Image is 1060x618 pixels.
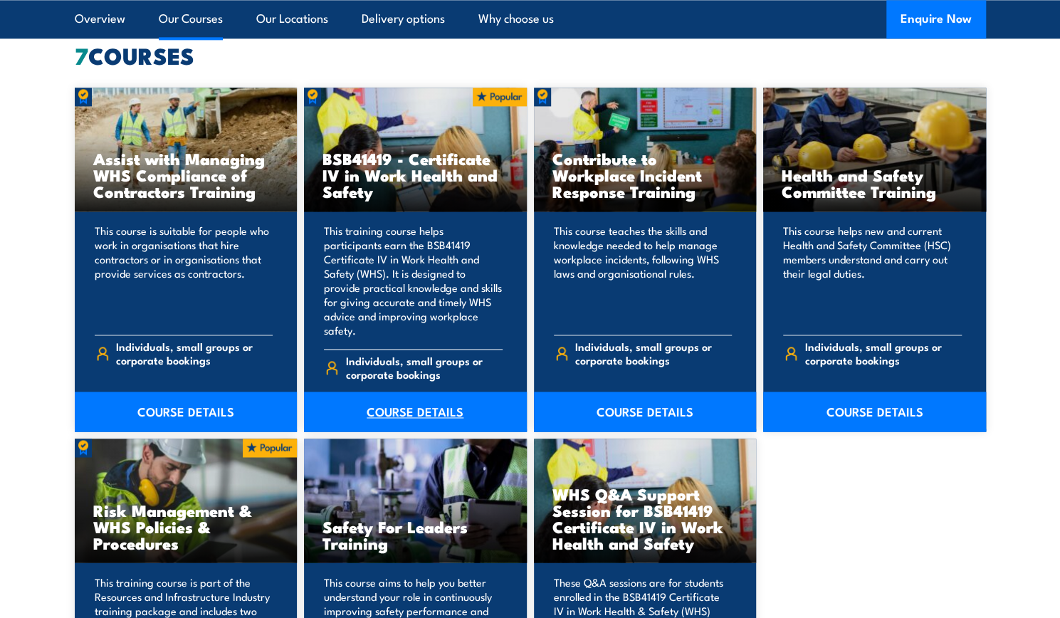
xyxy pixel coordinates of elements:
span: Individuals, small groups or corporate bookings [805,340,962,367]
a: COURSE DETAILS [763,392,986,431]
p: This course is suitable for people who work in organisations that hire contractors or in organisa... [95,224,273,323]
span: Individuals, small groups or corporate bookings [116,340,273,367]
h3: BSB41419 - Certificate IV in Work Health and Safety [322,150,508,199]
h3: Assist with Managing WHS Compliance of Contractors Training [93,150,279,199]
h3: Safety For Leaders Training [322,518,508,550]
strong: 7 [75,37,88,73]
h3: Risk Management & WHS Policies & Procedures [93,501,279,550]
a: COURSE DETAILS [534,392,757,431]
h2: COURSES [75,45,986,65]
p: This course helps new and current Health and Safety Committee (HSC) members understand and carry ... [783,224,962,323]
span: Individuals, small groups or corporate bookings [575,340,732,367]
p: This training course helps participants earn the BSB41419 Certificate IV in Work Health and Safet... [324,224,503,337]
a: COURSE DETAILS [75,392,298,431]
a: COURSE DETAILS [304,392,527,431]
p: This course teaches the skills and knowledge needed to help manage workplace incidents, following... [554,224,733,323]
h3: Contribute to Workplace Incident Response Training [552,150,738,199]
h3: WHS Q&A Support Session for BSB41419 Certificate IV in Work Health and Safety [552,485,738,550]
h3: Health and Safety Committee Training [782,167,967,199]
span: Individuals, small groups or corporate bookings [346,354,503,381]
